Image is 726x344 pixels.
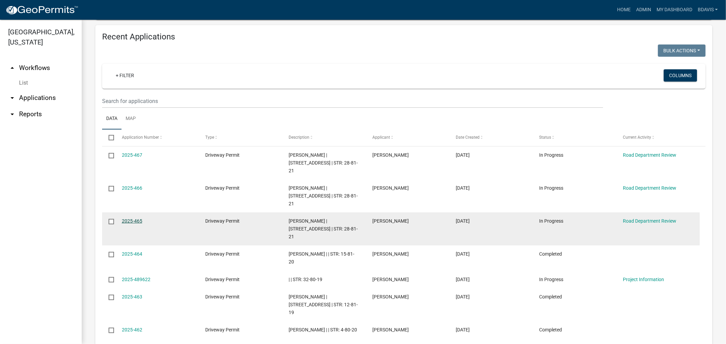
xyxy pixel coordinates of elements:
[654,3,695,16] a: My Dashboard
[205,251,240,257] span: Driveway Permit
[289,277,322,282] span: | | STR: 32-80-19
[205,152,240,158] span: Driveway Permit
[623,135,651,140] span: Current Activity
[102,32,706,42] h4: Recent Applications
[456,294,470,299] span: 10/02/2025
[205,294,240,299] span: Driveway Permit
[658,45,706,57] button: Bulk Actions
[122,294,142,299] a: 2025-463
[122,277,150,282] a: 2025-489622
[205,185,240,191] span: Driveway Permit
[372,218,409,224] span: Jeff Lucas
[289,135,309,140] span: Description
[456,218,470,224] span: 10/13/2025
[623,152,676,158] a: Road Department Review
[539,135,551,140] span: Status
[539,294,562,299] span: Completed
[372,294,409,299] span: Ronald Hotger
[616,130,700,146] datatable-header-cell: Current Activity
[289,327,357,332] span: Dennis Thomas | | STR: 4-80-20
[122,327,142,332] a: 2025-462
[122,251,142,257] a: 2025-464
[539,277,563,282] span: In Progress
[289,152,358,173] span: Jeff Lucas | 12799 ELK AVE | STR: 28-81-21
[372,277,409,282] span: Keith Fink
[456,152,470,158] span: 10/13/2025
[456,185,470,191] span: 10/13/2025
[539,327,562,332] span: Completed
[205,218,240,224] span: Driveway Permit
[199,130,282,146] datatable-header-cell: Type
[110,69,140,82] a: + Filter
[539,152,563,158] span: In Progress
[623,185,676,191] a: Road Department Review
[614,3,633,16] a: Home
[456,327,470,332] span: 10/01/2025
[8,94,16,102] i: arrow_drop_down
[122,135,159,140] span: Application Number
[539,251,562,257] span: Completed
[102,94,603,108] input: Search for applications
[539,218,563,224] span: In Progress
[372,152,409,158] span: Jeff Lucas
[205,277,240,282] span: Driveway Permit
[289,294,358,315] span: Ronald Hotger | 10415 E 36 St N | STR: 12-81-19
[289,251,354,264] span: Brian Broderick | | STR: 15-81-20
[102,130,115,146] datatable-header-cell: Select
[533,130,616,146] datatable-header-cell: Status
[282,130,366,146] datatable-header-cell: Description
[122,185,142,191] a: 2025-466
[539,185,563,191] span: In Progress
[456,251,470,257] span: 10/08/2025
[623,277,664,282] a: Project Information
[122,108,140,130] a: Map
[289,185,358,206] span: Jeff Lucas | 12799 ELK AVE | STR: 28-81-21
[8,64,16,72] i: arrow_drop_up
[115,130,198,146] datatable-header-cell: Application Number
[449,130,533,146] datatable-header-cell: Date Created
[372,185,409,191] span: Jeff Lucas
[205,135,214,140] span: Type
[122,218,142,224] a: 2025-465
[372,327,409,332] span: Dennis Thomas
[456,277,470,282] span: 10/08/2025
[289,218,358,239] span: Jeff Lucas | 12799 ELK AVE | STR: 28-81-21
[102,108,122,130] a: Data
[205,327,240,332] span: Driveway Permit
[623,218,676,224] a: Road Department Review
[366,130,449,146] datatable-header-cell: Applicant
[633,3,654,16] a: Admin
[456,135,480,140] span: Date Created
[8,110,16,118] i: arrow_drop_down
[372,135,390,140] span: Applicant
[372,251,409,257] span: Brian Broderick
[695,3,721,16] a: bdavis
[122,152,142,158] a: 2025-467
[664,69,697,82] button: Columns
